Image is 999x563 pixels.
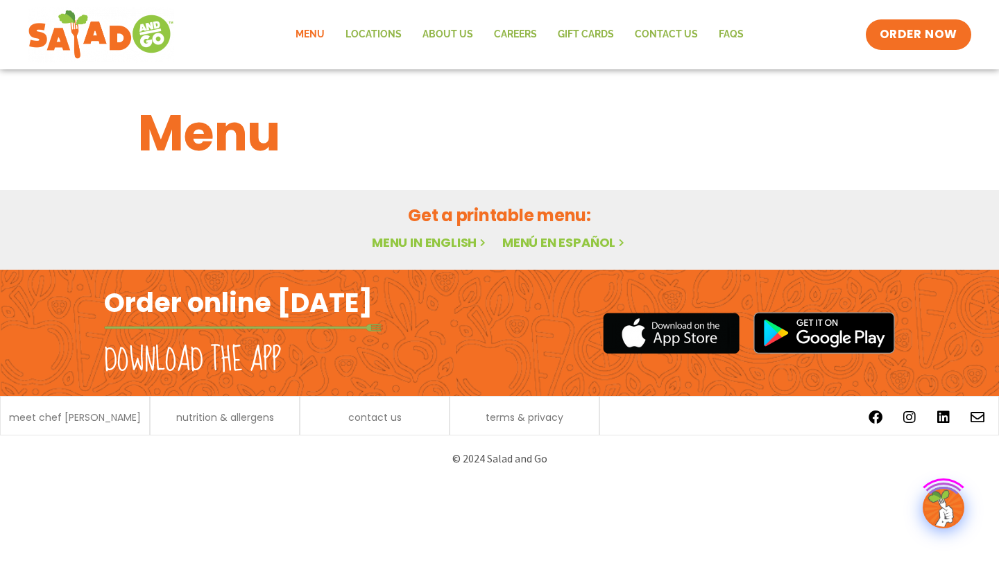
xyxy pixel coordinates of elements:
a: Locations [335,19,412,51]
a: Menu in English [372,234,488,251]
nav: Menu [285,19,754,51]
p: © 2024 Salad and Go [111,449,888,468]
a: Careers [484,19,547,51]
a: GIFT CARDS [547,19,624,51]
img: google_play [753,312,895,354]
img: fork [104,324,382,331]
a: Menu [285,19,335,51]
a: terms & privacy [486,413,563,422]
a: Contact Us [624,19,708,51]
a: contact us [348,413,402,422]
h1: Menu [138,96,861,171]
h2: Download the app [104,341,281,380]
img: new-SAG-logo-768×292 [28,7,174,62]
a: About Us [412,19,484,51]
a: meet chef [PERSON_NAME] [9,413,141,422]
img: appstore [603,311,740,356]
a: nutrition & allergens [176,413,274,422]
a: FAQs [708,19,754,51]
span: ORDER NOW [880,26,957,43]
a: Menú en español [502,234,627,251]
h2: Order online [DATE] [104,286,373,320]
h2: Get a printable menu: [138,203,861,227]
a: ORDER NOW [866,19,971,50]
